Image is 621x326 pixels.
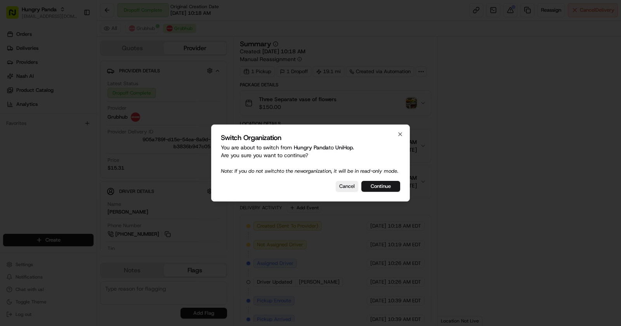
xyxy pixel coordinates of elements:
h2: Switch Organization [221,134,400,141]
button: Continue [361,181,400,192]
span: Note: If you do not switch to the new organization, it will be in read-only mode. [221,168,398,174]
button: Cancel [336,181,358,192]
span: Hungry Panda [294,144,329,151]
p: You are about to switch from to . Are you sure you want to continue? [221,144,400,175]
span: UniHop [335,144,353,151]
